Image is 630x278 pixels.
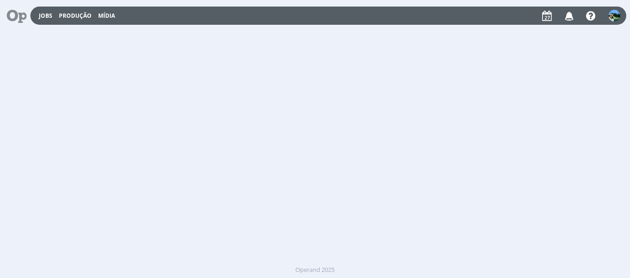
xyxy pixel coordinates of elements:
[59,12,92,20] a: Produção
[39,12,52,20] a: Jobs
[609,10,620,21] img: V
[95,12,118,20] button: Mídia
[98,12,115,20] a: Mídia
[56,12,94,20] button: Produção
[36,12,55,20] button: Jobs
[608,7,621,24] button: V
